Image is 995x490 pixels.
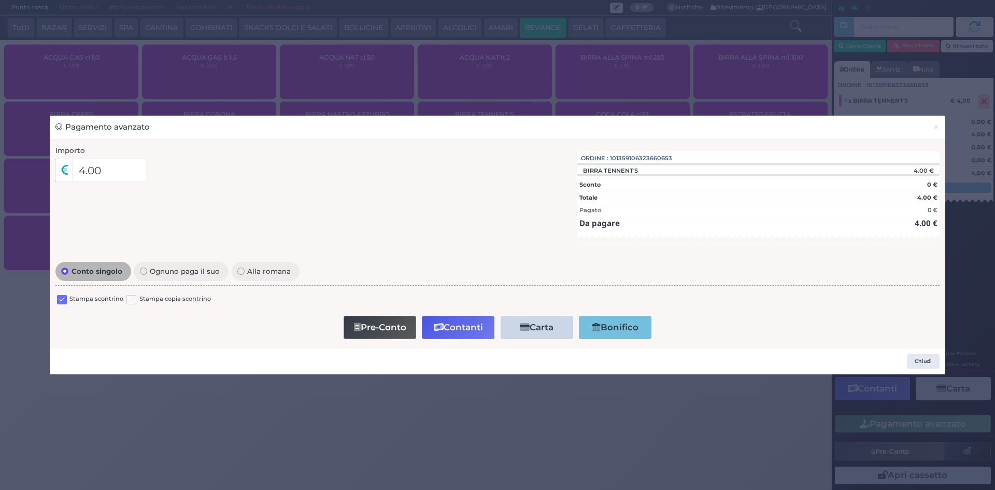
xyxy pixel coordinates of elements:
[917,194,937,201] strong: 4.00 €
[907,354,940,369] button: Chiudi
[139,295,211,304] label: Stampa copia scontrino
[927,181,937,188] strong: 0 €
[579,181,601,188] strong: Sconto
[933,121,940,133] span: ×
[928,206,937,215] div: 0 €
[147,268,223,275] span: Ognuno paga il suo
[72,159,146,181] input: Es. 30.99
[610,154,672,163] span: 101359106323660653
[69,295,123,304] label: Stampa scontrino
[68,268,125,275] span: Conto singolo
[579,194,598,201] strong: Totale
[915,218,937,228] strong: 4.00 €
[501,316,573,339] button: Carta
[55,121,150,133] h3: Pagamento avanzato
[579,206,601,215] div: Pagato
[245,268,294,275] span: Alla romana
[579,316,651,339] button: Bonifico
[927,116,945,139] button: Chiudi
[55,145,85,156] label: Importo
[577,167,643,174] div: BIRRA TENNENT'S
[579,218,620,228] strong: Da pagare
[344,316,416,339] button: Pre-Conto
[581,154,608,163] span: Ordine :
[849,167,940,174] div: 4.00 €
[422,316,494,339] button: Contanti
